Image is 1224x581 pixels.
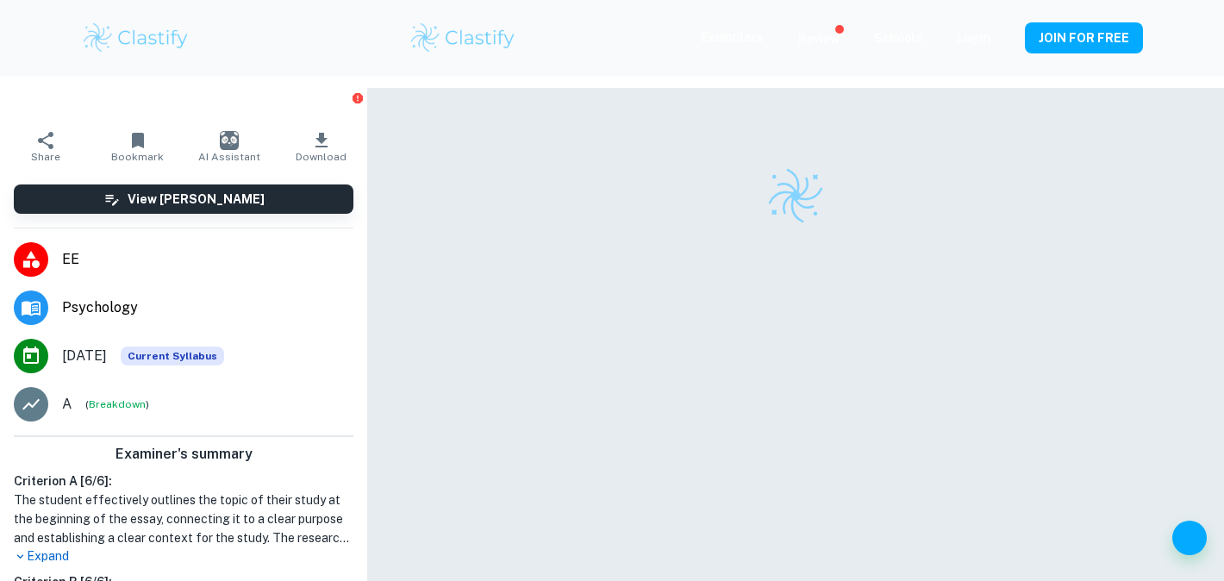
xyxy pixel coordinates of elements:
[296,151,347,163] span: Download
[31,151,60,163] span: Share
[351,91,364,104] button: Report issue
[765,166,826,226] img: Clastify logo
[128,190,265,209] h6: View [PERSON_NAME]
[1025,22,1143,53] button: JOIN FOR FREE
[14,472,353,490] h6: Criterion A [ 6 / 6 ]:
[276,122,368,171] button: Download
[7,444,360,465] h6: Examiner's summary
[89,397,146,412] button: Breakdown
[85,397,149,413] span: ( )
[111,151,164,163] span: Bookmark
[62,297,353,318] span: Psychology
[14,490,353,547] h1: The student effectively outlines the topic of their study at the beginning of the essay, connecti...
[92,122,184,171] button: Bookmark
[701,28,764,47] p: Exemplars
[184,122,276,171] button: AI Assistant
[14,547,353,565] p: Expand
[798,29,840,48] p: Review
[62,394,72,415] p: A
[62,249,353,270] span: EE
[198,151,260,163] span: AI Assistant
[62,346,107,366] span: [DATE]
[81,21,190,55] img: Clastify logo
[121,347,224,365] span: Current Syllabus
[220,131,239,150] img: AI Assistant
[874,31,922,45] a: Schools
[957,31,990,45] a: Login
[409,21,518,55] img: Clastify logo
[14,184,353,214] button: View [PERSON_NAME]
[121,347,224,365] div: This exemplar is based on the current syllabus. Feel free to refer to it for inspiration/ideas wh...
[1172,521,1207,555] button: Help and Feedback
